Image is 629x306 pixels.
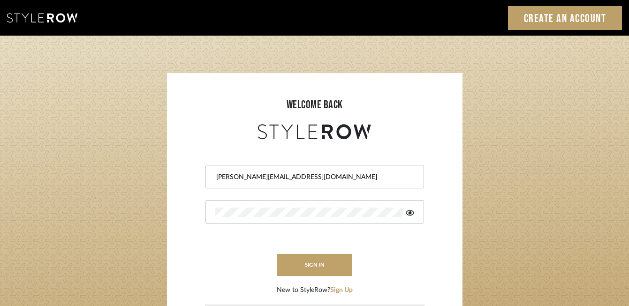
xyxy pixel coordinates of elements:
[508,6,622,30] a: Create an Account
[215,172,412,182] input: Email Address
[277,254,352,276] button: sign in
[176,97,453,113] div: welcome back
[277,285,353,295] div: New to StyleRow?
[330,285,353,295] button: Sign Up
